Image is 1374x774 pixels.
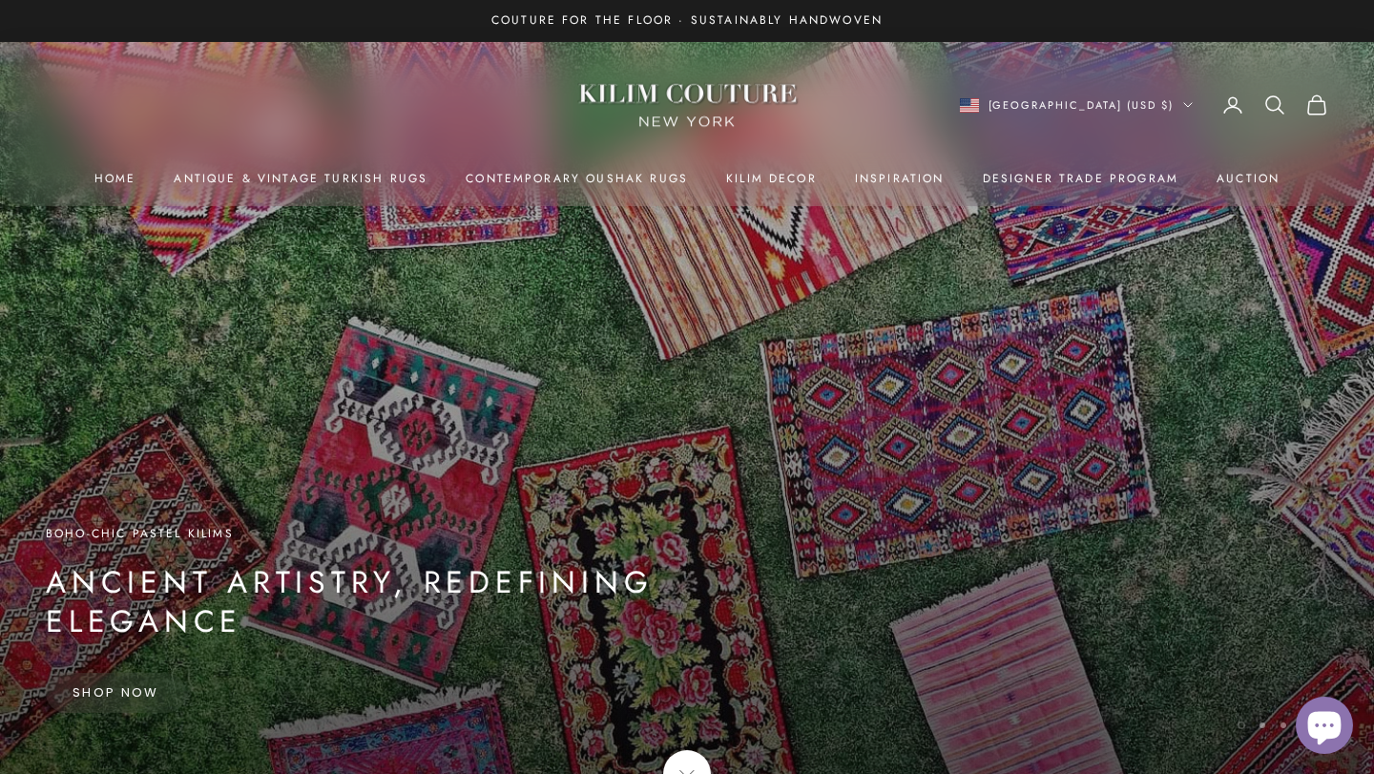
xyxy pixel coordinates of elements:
[989,96,1175,114] span: [GEOGRAPHIC_DATA] (USD $)
[46,169,1328,188] nav: Primary navigation
[46,673,186,713] a: Shop Now
[726,169,817,188] summary: Kilim Decor
[491,11,883,31] p: Couture for the Floor · Sustainably Handwoven
[960,94,1329,116] nav: Secondary navigation
[855,169,945,188] a: Inspiration
[94,169,136,188] a: Home
[1217,169,1280,188] a: Auction
[1290,697,1359,759] inbox-online-store-chat: Shopify online store chat
[983,169,1179,188] a: Designer Trade Program
[466,169,688,188] a: Contemporary Oushak Rugs
[960,98,979,113] img: United States
[174,169,427,188] a: Antique & Vintage Turkish Rugs
[960,96,1194,114] button: Change country or currency
[46,524,790,543] p: Boho-Chic Pastel Kilims
[46,563,790,642] p: Ancient Artistry, Redefining Elegance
